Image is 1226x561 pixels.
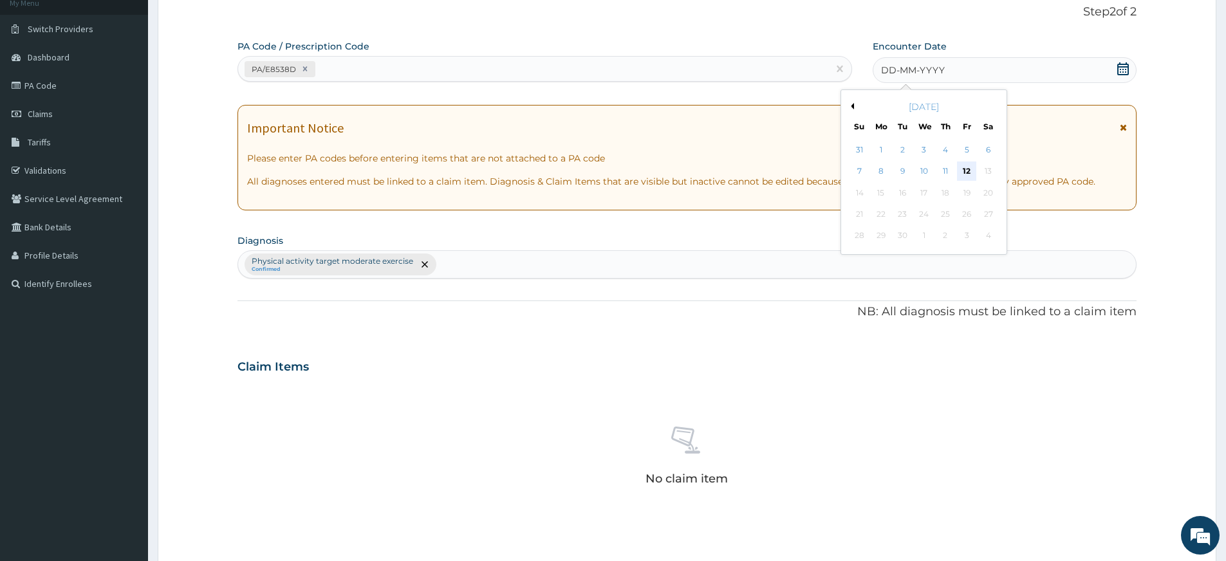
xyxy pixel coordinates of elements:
div: Choose Tuesday, September 2nd, 2025 [893,140,913,160]
div: Choose Wednesday, September 3rd, 2025 [915,140,934,160]
div: Not available Wednesday, September 17th, 2025 [915,183,934,203]
div: Not available Saturday, October 4th, 2025 [979,226,998,246]
span: DD-MM-YYYY [881,64,945,77]
div: [DATE] [846,100,1001,113]
div: Not available Saturday, September 27th, 2025 [979,205,998,224]
div: month 2025-09 [849,140,999,247]
div: We [918,121,929,132]
span: Switch Providers [28,23,93,35]
div: Choose Monday, September 1st, 2025 [871,140,891,160]
p: Please enter PA codes before entering items that are not attached to a PA code [247,152,1127,165]
img: d_794563401_company_1708531726252_794563401 [24,64,52,97]
div: PA/E8538D [248,62,298,77]
div: Choose Sunday, September 7th, 2025 [850,162,869,181]
div: Mo [876,121,887,132]
div: Chat with us now [67,72,216,89]
div: Not available Saturday, September 20th, 2025 [979,183,998,203]
div: Not available Thursday, September 25th, 2025 [936,205,955,224]
div: Fr [961,121,972,132]
div: Not available Tuesday, September 23rd, 2025 [893,205,913,224]
div: Su [854,121,865,132]
div: Choose Friday, September 12th, 2025 [958,162,977,181]
div: Not available Sunday, September 21st, 2025 [850,205,869,224]
div: Choose Wednesday, September 10th, 2025 [915,162,934,181]
span: We're online! [75,162,178,292]
div: Not available Thursday, September 18th, 2025 [936,183,955,203]
span: Dashboard [28,51,70,63]
div: Not available Saturday, September 13th, 2025 [979,162,998,181]
div: Minimize live chat window [211,6,242,37]
p: No claim item [646,472,728,485]
div: Choose Monday, September 8th, 2025 [871,162,891,181]
button: Previous Month [848,103,854,109]
p: NB: All diagnosis must be linked to a claim item [237,304,1137,320]
div: Choose Sunday, August 31st, 2025 [850,140,869,160]
div: Not available Tuesday, September 16th, 2025 [893,183,913,203]
div: Choose Saturday, September 6th, 2025 [979,140,998,160]
h3: Claim Items [237,360,309,374]
span: Tariffs [28,136,51,148]
div: Not available Sunday, September 28th, 2025 [850,226,869,246]
div: Not available Monday, September 15th, 2025 [871,183,891,203]
label: Encounter Date [873,40,947,53]
div: Choose Thursday, September 11th, 2025 [936,162,955,181]
p: All diagnoses entered must be linked to a claim item. Diagnosis & Claim Items that are visible bu... [247,175,1127,188]
div: Not available Thursday, October 2nd, 2025 [936,226,955,246]
div: Not available Wednesday, September 24th, 2025 [915,205,934,224]
p: Step 2 of 2 [237,5,1137,19]
div: Choose Friday, September 5th, 2025 [958,140,977,160]
span: Claims [28,108,53,120]
textarea: Type your message and hit 'Enter' [6,351,245,396]
div: Choose Tuesday, September 9th, 2025 [893,162,913,181]
h1: Important Notice [247,121,344,135]
div: Not available Monday, September 29th, 2025 [871,226,891,246]
div: Not available Friday, September 26th, 2025 [958,205,977,224]
div: Not available Friday, September 19th, 2025 [958,183,977,203]
div: Not available Sunday, September 14th, 2025 [850,183,869,203]
div: Not available Friday, October 3rd, 2025 [958,226,977,246]
div: Not available Wednesday, October 1st, 2025 [915,226,934,246]
div: Choose Thursday, September 4th, 2025 [936,140,955,160]
div: Not available Monday, September 22nd, 2025 [871,205,891,224]
label: PA Code / Prescription Code [237,40,369,53]
div: Not available Tuesday, September 30th, 2025 [893,226,913,246]
div: Th [940,121,951,132]
label: Diagnosis [237,234,283,247]
div: Tu [897,121,908,132]
div: Sa [983,121,994,132]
